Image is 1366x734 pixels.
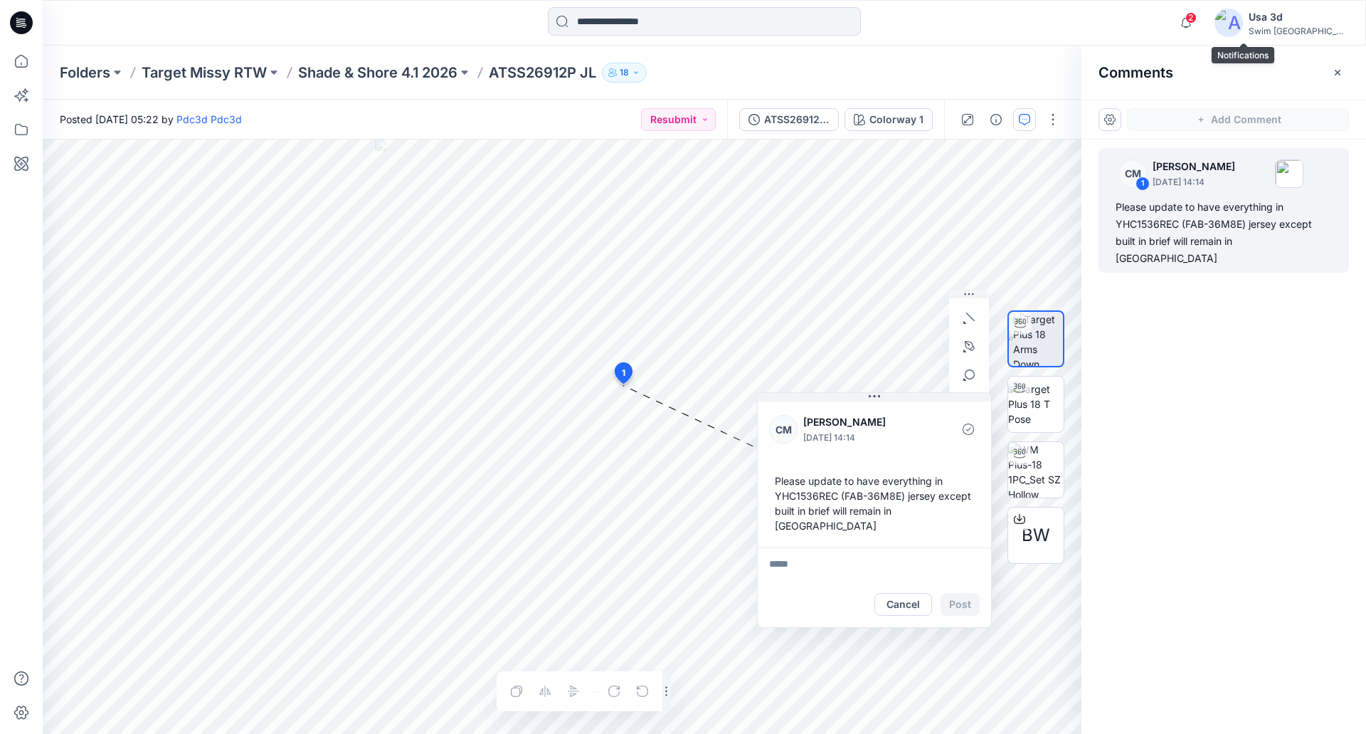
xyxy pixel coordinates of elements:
[298,63,457,83] a: Shade & Shore 4.1 2026
[142,63,267,83] a: Target Missy RTW
[1185,12,1197,23] span: 2
[1214,9,1243,37] img: avatar
[1098,64,1173,81] h2: Comments
[869,112,923,127] div: Colorway 1
[985,108,1007,131] button: Details
[1127,108,1349,131] button: Add Comment
[1249,9,1348,26] div: Usa 3d
[1013,312,1063,366] img: Target Plus 18 Arms Down
[874,593,932,616] button: Cancel
[1153,175,1235,189] p: [DATE] 14:14
[60,112,242,127] span: Posted [DATE] 05:22 by
[769,415,798,444] div: CM
[1153,158,1235,175] p: [PERSON_NAME]
[176,113,242,125] a: Pdc3d Pdc3d
[803,431,919,445] p: [DATE] 14:14
[1118,159,1147,188] div: CM
[620,65,629,80] p: 18
[739,108,839,131] button: ATSS26912P JL
[1008,382,1064,426] img: Target Plus 18 T Pose
[1008,442,1064,498] img: WM Plus-18 1PC_Set SZ Hollow
[803,414,919,431] p: [PERSON_NAME]
[845,108,933,131] button: Colorway 1
[602,63,647,83] button: 18
[489,63,596,83] p: ATSS26912P JL
[1249,26,1348,36] div: Swim [GEOGRAPHIC_DATA]
[769,468,980,539] div: Please update to have everything in YHC1536REC (FAB-36M8E) jersey except built in brief will rema...
[1116,199,1332,267] div: Please update to have everything in YHC1536REC (FAB-36M8E) jersey except built in brief will rema...
[622,367,625,379] span: 1
[1022,523,1050,548] span: BW
[60,63,110,83] a: Folders
[1135,177,1150,191] div: 1
[764,112,830,127] div: ATSS26912P JL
